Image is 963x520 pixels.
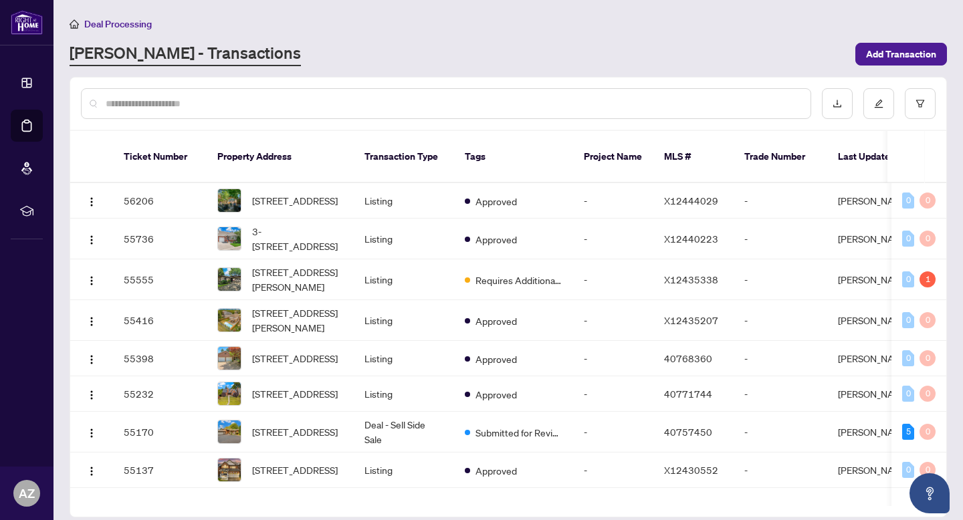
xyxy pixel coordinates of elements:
div: 0 [902,271,914,287]
span: [STREET_ADDRESS] [252,386,338,401]
td: - [573,259,653,300]
td: Listing [354,300,454,341]
span: Submitted for Review [475,425,562,440]
img: thumbnail-img [218,459,241,481]
span: Approved [475,387,517,402]
button: Logo [81,383,102,404]
span: Deal Processing [84,18,152,30]
td: Listing [354,219,454,259]
td: - [573,412,653,452]
td: [PERSON_NAME] [827,341,928,376]
td: 55555 [113,259,207,300]
div: 0 [902,386,914,402]
img: thumbnail-img [218,347,241,370]
div: 0 [902,350,914,366]
div: 0 [920,192,936,209]
button: Logo [81,309,102,331]
span: [STREET_ADDRESS] [252,463,338,477]
div: 0 [902,462,914,478]
span: home [70,19,79,29]
td: Listing [354,376,454,412]
img: thumbnail-img [218,227,241,250]
td: - [734,376,827,412]
span: 40757450 [664,426,712,438]
img: Logo [86,390,97,400]
button: Logo [81,459,102,481]
span: X12430552 [664,464,718,476]
img: thumbnail-img [218,382,241,405]
img: Logo [86,197,97,207]
td: - [734,219,827,259]
span: Approved [475,352,517,366]
span: Approved [475,313,517,328]
th: Last Updated By [827,131,928,183]
img: Logo [86,235,97,245]
td: [PERSON_NAME] [827,412,928,452]
td: - [734,300,827,341]
span: X12440223 [664,233,718,245]
div: 0 [920,350,936,366]
td: Listing [354,259,454,300]
div: 0 [920,386,936,402]
td: [PERSON_NAME] [827,452,928,488]
button: edit [863,88,894,119]
span: X12435338 [664,273,718,285]
button: Logo [81,228,102,249]
td: - [573,300,653,341]
div: 0 [902,231,914,247]
td: 55736 [113,219,207,259]
td: - [573,183,653,219]
th: Tags [454,131,573,183]
div: 0 [920,424,936,440]
span: [STREET_ADDRESS] [252,193,338,208]
img: Logo [86,275,97,286]
td: - [573,452,653,488]
td: 55416 [113,300,207,341]
img: logo [11,10,43,35]
button: Logo [81,190,102,211]
span: Requires Additional Docs [475,273,562,287]
td: - [734,341,827,376]
td: 55232 [113,376,207,412]
span: [STREET_ADDRESS] [252,351,338,366]
td: - [734,259,827,300]
div: 1 [920,271,936,287]
span: [STREET_ADDRESS][PERSON_NAME] [252,305,343,335]
span: download [833,99,842,108]
td: Deal - Sell Side Sale [354,412,454,452]
th: Transaction Type [354,131,454,183]
span: filter [916,99,925,108]
img: thumbnail-img [218,309,241,332]
img: Logo [86,316,97,327]
td: [PERSON_NAME] [827,219,928,259]
img: Logo [86,428,97,438]
span: [STREET_ADDRESS][PERSON_NAME] [252,265,343,294]
td: - [573,219,653,259]
th: Ticket Number [113,131,207,183]
button: Logo [81,269,102,290]
td: - [734,412,827,452]
span: [STREET_ADDRESS] [252,424,338,439]
td: [PERSON_NAME] [827,376,928,412]
div: 0 [920,312,936,328]
span: X12444029 [664,194,718,207]
td: 55137 [113,452,207,488]
th: Project Name [573,131,653,183]
span: edit [874,99,883,108]
td: - [734,452,827,488]
button: Add Transaction [855,43,947,66]
img: Logo [86,466,97,477]
td: 55170 [113,412,207,452]
span: X12435207 [664,314,718,326]
th: MLS # [653,131,734,183]
td: - [734,183,827,219]
div: 0 [920,462,936,478]
span: 40768360 [664,352,712,364]
img: thumbnail-img [218,189,241,212]
span: Approved [475,194,517,209]
td: 56206 [113,183,207,219]
td: Listing [354,452,454,488]
div: 5 [902,424,914,440]
div: 0 [920,231,936,247]
td: Listing [354,183,454,219]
